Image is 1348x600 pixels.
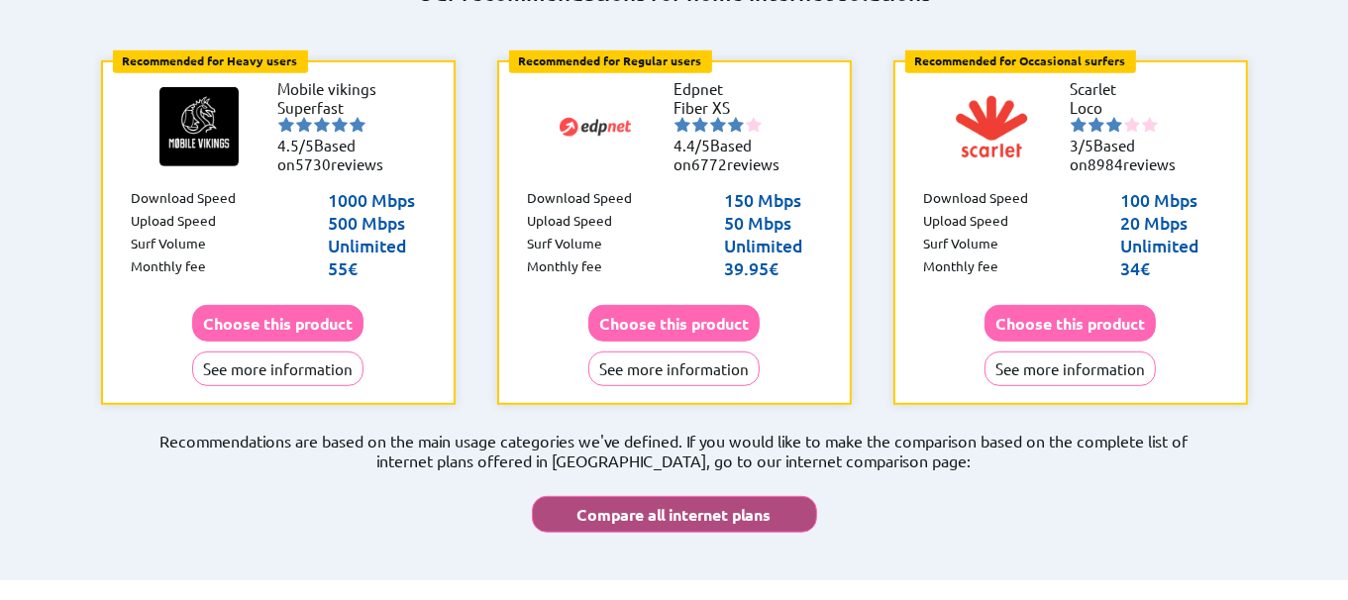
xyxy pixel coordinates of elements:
[131,234,206,256] p: Surf Volume
[80,431,1269,470] p: Recommendations are based on the main usage categories we've defined. If you would like to make t...
[1071,79,1190,98] li: Scarlet
[923,234,998,256] p: Surf Volume
[296,117,312,133] img: starnr2
[588,305,760,342] button: Choose this product
[724,234,821,256] p: Unlimited
[692,117,708,133] img: starnr2
[328,211,425,234] p: 500 Mbps
[1142,117,1158,133] img: starnr5
[278,136,397,173] li: Based on reviews
[746,117,762,133] img: starnr5
[1120,211,1217,234] p: 20 Mbps
[350,117,365,133] img: starnr5
[692,154,728,173] span: 6772
[985,305,1156,342] button: Choose this product
[923,256,998,279] p: Monthly fee
[674,98,793,117] li: Fiber XS
[1120,256,1217,279] p: 34€
[1124,117,1140,133] img: starnr4
[588,351,760,386] button: See more information
[123,52,298,68] b: Recommended for Heavy users
[192,305,363,342] button: Choose this product
[328,256,425,279] p: 55€
[923,211,1008,234] p: Upload Speed
[1071,98,1190,117] li: Loco
[527,234,602,256] p: Surf Volume
[1120,188,1217,211] p: 100 Mbps
[278,98,397,117] li: Superfast
[159,87,239,166] img: Logo of Mobile vikings
[332,117,348,133] img: starnr4
[131,188,236,211] p: Download Speed
[1071,136,1190,173] li: Based on reviews
[1071,117,1087,133] img: starnr1
[328,234,425,256] p: Unlimited
[556,87,635,166] img: Logo of Edpnet
[527,211,612,234] p: Upload Speed
[1089,117,1104,133] img: starnr2
[710,117,726,133] img: starnr3
[1106,117,1122,133] img: starnr3
[131,211,216,234] p: Upload Speed
[588,314,760,333] a: Choose this product
[985,359,1156,378] a: See more information
[278,79,397,98] li: Mobile vikings
[278,117,294,133] img: starnr1
[527,256,602,279] p: Monthly fee
[532,496,817,533] button: Compare all internet plans
[192,359,363,378] a: See more information
[519,52,702,68] b: Recommended for Regular users
[532,486,817,533] a: Compare all internet plans
[314,117,330,133] img: starnr3
[278,136,315,154] span: 4.5/5
[296,154,332,173] span: 5730
[192,351,363,386] button: See more information
[923,188,1028,211] p: Download Speed
[724,188,821,211] p: 150 Mbps
[985,351,1156,386] button: See more information
[674,79,793,98] li: Edpnet
[1071,136,1094,154] span: 3/5
[674,117,690,133] img: starnr1
[588,359,760,378] a: See more information
[674,136,793,173] li: Based on reviews
[674,136,711,154] span: 4.4/5
[131,256,206,279] p: Monthly fee
[724,256,821,279] p: 39.95€
[985,314,1156,333] a: Choose this product
[728,117,744,133] img: starnr4
[192,314,363,333] a: Choose this product
[952,87,1031,166] img: Logo of Scarlet
[328,188,425,211] p: 1000 Mbps
[1120,234,1217,256] p: Unlimited
[915,52,1126,68] b: Recommended for Occasional surfers
[724,211,821,234] p: 50 Mbps
[527,188,632,211] p: Download Speed
[1089,154,1124,173] span: 8984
